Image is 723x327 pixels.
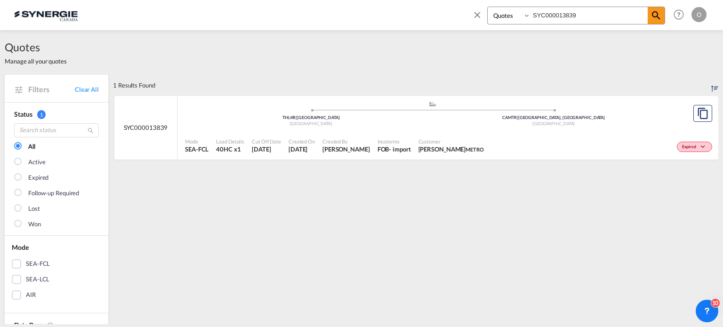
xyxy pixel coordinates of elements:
[28,84,75,95] span: Filters
[14,123,99,137] input: Search status
[289,138,315,145] span: Created On
[296,115,297,120] span: |
[378,138,411,145] span: Incoterms
[677,142,712,152] div: Change Status Here
[427,102,438,106] md-icon: assets/icons/custom/ship-fill.svg
[322,138,370,145] span: Created By
[5,40,67,55] span: Quotes
[378,145,389,153] div: FOB
[114,96,718,160] div: SYC000013839 assets/icons/custom/ship-fill.svgassets/icons/custom/roll-o-plane.svgOriginLat Kraba...
[28,142,35,152] div: All
[532,121,575,126] span: [GEOGRAPHIC_DATA]
[124,123,168,132] span: SYC000013839
[290,121,332,126] span: [GEOGRAPHIC_DATA]
[691,7,707,22] div: O
[12,290,101,300] md-checkbox: AIR
[12,259,101,269] md-checkbox: SEA-FCL
[418,145,484,153] span: Viviana Bernalrossi METRO
[282,115,340,120] span: THLKR [GEOGRAPHIC_DATA]
[26,275,49,284] div: SEA-LCL
[671,7,691,24] div: Help
[252,145,281,153] span: 6 Aug 2025
[472,9,482,20] md-icon: icon-close
[466,146,484,152] span: METRO
[28,220,41,229] div: Won
[185,138,209,145] span: Mode
[75,85,99,94] a: Clear All
[14,110,32,118] span: Status
[322,145,370,153] span: Karen Mercier
[113,75,155,96] div: 1 Results Found
[37,110,46,119] span: 1
[5,57,67,65] span: Manage all your quotes
[472,7,487,29] span: icon-close
[14,4,78,25] img: 1f56c880d42311ef80fc7dca854c8e59.png
[216,138,244,145] span: Load Details
[185,145,209,153] span: SEA-FCL
[216,145,244,153] span: 40HC x 1
[28,173,48,183] div: Expired
[28,158,45,167] div: Active
[517,115,518,120] span: |
[378,145,411,153] div: FOB import
[389,145,410,153] div: - import
[12,243,29,251] span: Mode
[711,75,718,96] div: Sort by: Created On
[87,127,94,134] md-icon: icon-magnify
[28,204,40,214] div: Lost
[289,145,315,153] span: 6 Aug 2025
[693,105,712,122] button: Copy Quote
[697,108,708,119] md-icon: assets/icons/custom/copyQuote.svg
[651,10,662,21] md-icon: icon-magnify
[682,144,699,151] span: Expired
[28,189,79,198] div: Follow-up Required
[252,138,281,145] span: Cut Off Date
[530,7,648,24] input: Enter Quotation Number
[26,259,50,269] div: SEA-FCL
[699,144,710,150] md-icon: icon-chevron-down
[671,7,687,23] span: Help
[26,290,36,300] div: AIR
[14,110,99,119] div: Status 1
[502,115,605,120] span: CAMTR [GEOGRAPHIC_DATA], [GEOGRAPHIC_DATA]
[648,7,665,24] span: icon-magnify
[12,275,101,284] md-checkbox: SEA-LCL
[418,138,484,145] span: Customer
